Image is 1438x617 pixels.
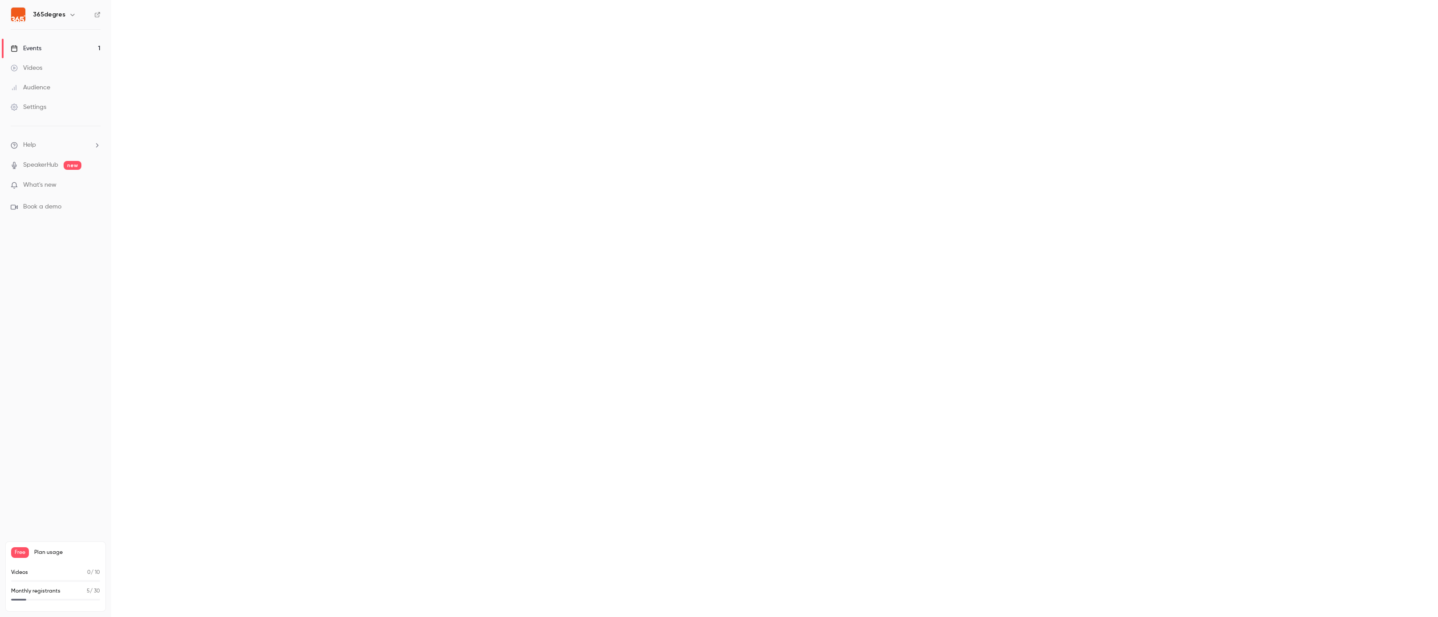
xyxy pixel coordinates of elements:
[23,160,58,170] a: SpeakerHub
[23,180,56,190] span: What's new
[87,570,91,575] span: 0
[11,547,29,558] span: Free
[11,103,46,112] div: Settings
[11,44,41,53] div: Events
[87,587,100,595] p: / 30
[11,64,42,72] div: Videos
[87,569,100,577] p: / 10
[64,161,81,170] span: new
[11,569,28,577] p: Videos
[11,140,101,150] li: help-dropdown-opener
[33,10,65,19] h6: 365degres
[11,8,25,22] img: 365degres
[34,549,100,556] span: Plan usage
[87,589,90,594] span: 5
[11,587,60,595] p: Monthly registrants
[23,202,61,212] span: Book a demo
[23,140,36,150] span: Help
[11,83,50,92] div: Audience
